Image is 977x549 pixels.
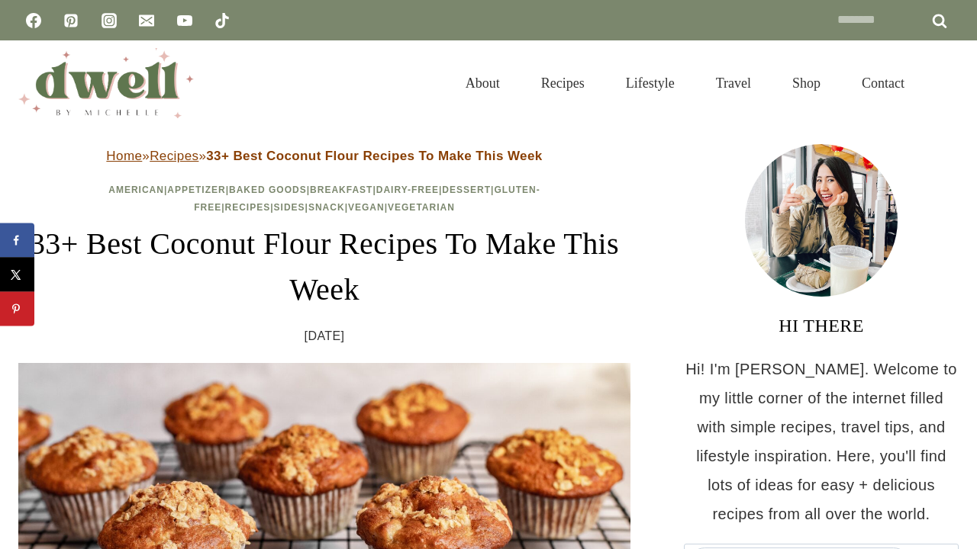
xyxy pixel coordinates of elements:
a: Facebook [18,5,49,36]
a: Snack [308,202,345,213]
a: Dessert [442,185,491,195]
time: [DATE] [305,325,345,348]
a: Recipes [225,202,271,213]
a: Instagram [94,5,124,36]
h3: HI THERE [684,312,959,339]
a: Appetizer [167,185,225,195]
a: Home [106,149,142,163]
a: Vegan [348,202,385,213]
a: Lifestyle [605,56,695,110]
a: Recipes [521,56,605,110]
a: Dairy-Free [376,185,439,195]
nav: Primary Navigation [445,56,925,110]
a: Recipes [150,149,198,163]
p: Hi! I'm [PERSON_NAME]. Welcome to my little corner of the internet filled with simple recipes, tr... [684,355,959,528]
a: Shop [772,56,841,110]
a: Travel [695,56,772,110]
a: Breakfast [310,185,372,195]
a: American [108,185,164,195]
span: » » [106,149,542,163]
img: DWELL by michelle [18,48,194,118]
h1: 33+ Best Coconut Flour Recipes To Make This Week [18,221,630,313]
a: Contact [841,56,925,110]
a: Pinterest [56,5,86,36]
a: Sides [274,202,305,213]
a: Vegetarian [388,202,455,213]
a: About [445,56,521,110]
a: Email [131,5,162,36]
strong: 33+ Best Coconut Flour Recipes To Make This Week [206,149,542,163]
a: TikTok [207,5,237,36]
span: | | | | | | | | | | | [108,185,540,213]
a: YouTube [169,5,200,36]
button: View Search Form [933,70,959,96]
a: Baked Goods [229,185,307,195]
